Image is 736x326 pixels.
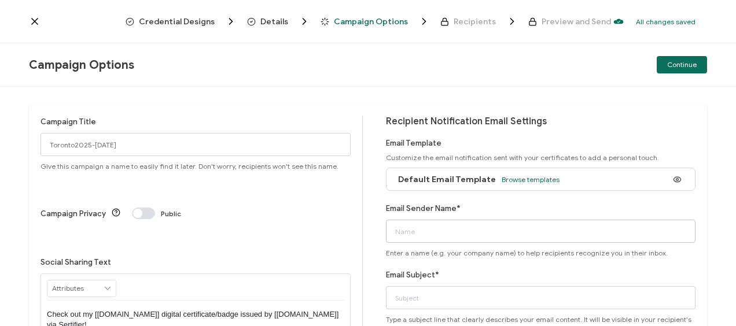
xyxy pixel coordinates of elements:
[386,204,461,213] label: Email Sender Name*
[247,16,310,27] span: Details
[386,271,439,279] label: Email Subject*
[260,17,288,26] span: Details
[161,209,181,218] span: Public
[321,16,430,27] span: Campaign Options
[667,61,697,68] span: Continue
[41,258,111,266] label: Social Sharing Text
[386,139,441,147] label: Email Template
[398,175,496,184] span: Default Email Template
[386,153,659,162] span: Customize the email notification sent with your certificates to add a personal touch.
[41,162,338,171] span: Give this campaign a name to easily find it later. Don't worry, recipients won't see this name.
[386,116,547,127] span: Recipient Notification Email Settings
[454,17,496,26] span: Recipients
[41,133,351,156] input: Campaign Options
[29,58,134,72] span: Campaign Options
[678,271,736,326] iframe: Chat Widget
[41,117,96,126] label: Campaign Title
[41,209,106,218] label: Campaign Privacy
[47,280,116,297] input: Attributes
[386,286,696,309] input: Subject
[386,249,668,257] span: Enter a name (e.g. your company name) to help recipients recognize you in their inbox.
[440,16,518,27] span: Recipients
[657,56,707,73] button: Continue
[528,17,611,26] span: Preview and Send
[636,17,695,26] p: All changes saved
[502,175,560,184] span: Browse templates
[542,17,611,26] span: Preview and Send
[386,220,696,243] input: Name
[126,16,237,27] span: Credential Designs
[334,17,408,26] span: Campaign Options
[139,17,215,26] span: Credential Designs
[126,16,611,27] div: Breadcrumb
